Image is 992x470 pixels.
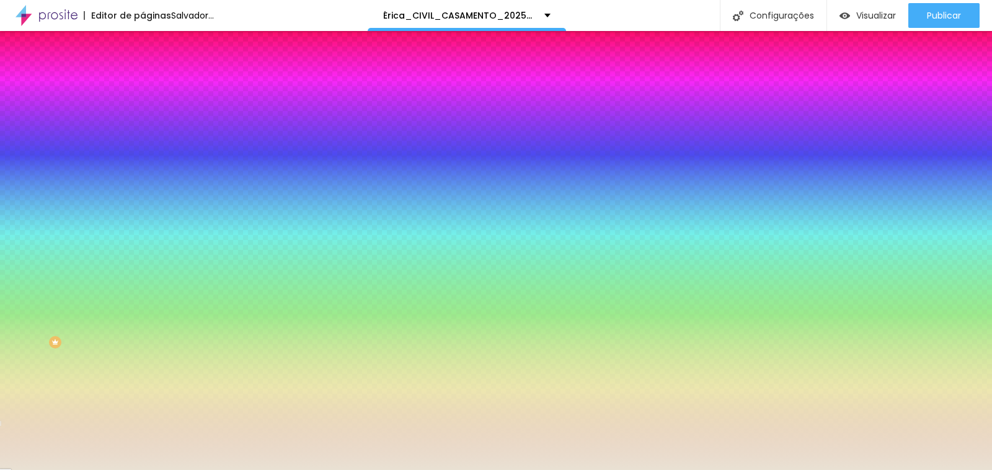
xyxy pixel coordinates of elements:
font: Publicar [927,9,961,22]
font: Editor de páginas [91,9,171,22]
button: Visualizar [827,3,908,28]
img: Ícone [733,11,743,21]
img: view-1.svg [839,11,850,21]
button: Publicar [908,3,980,28]
font: Configurações [750,9,814,22]
font: Érica_CIVIL_CASAMENTO_2025__ [383,9,541,22]
font: Salvador... [171,9,214,22]
font: Visualizar [856,9,896,22]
